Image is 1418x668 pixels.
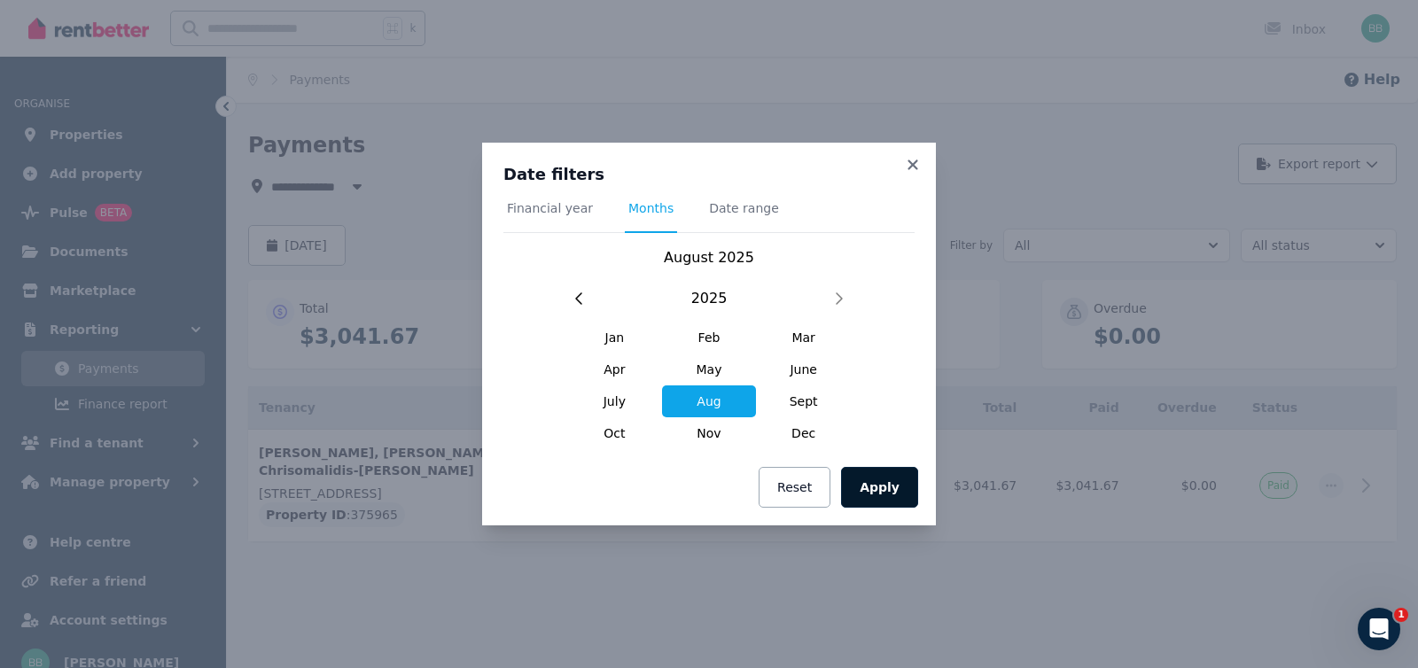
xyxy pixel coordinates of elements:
[1358,608,1400,650] iframe: Intercom live chat
[756,353,851,385] span: June
[691,288,728,309] span: 2025
[1394,608,1408,622] span: 1
[662,385,757,417] span: Aug
[662,322,757,353] span: Feb
[567,417,662,449] span: Oct
[756,385,851,417] span: Sept
[756,417,851,449] span: Dec
[628,199,674,217] span: Months
[662,353,757,385] span: May
[841,467,918,508] button: Apply
[503,164,915,185] h3: Date filters
[507,199,593,217] span: Financial year
[567,385,662,417] span: July
[664,249,754,266] span: August 2025
[759,467,830,508] button: Reset
[662,417,757,449] span: Nov
[567,322,662,353] span: Jan
[567,353,662,385] span: Apr
[709,199,779,217] span: Date range
[503,199,915,233] nav: Tabs
[756,322,851,353] span: Mar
